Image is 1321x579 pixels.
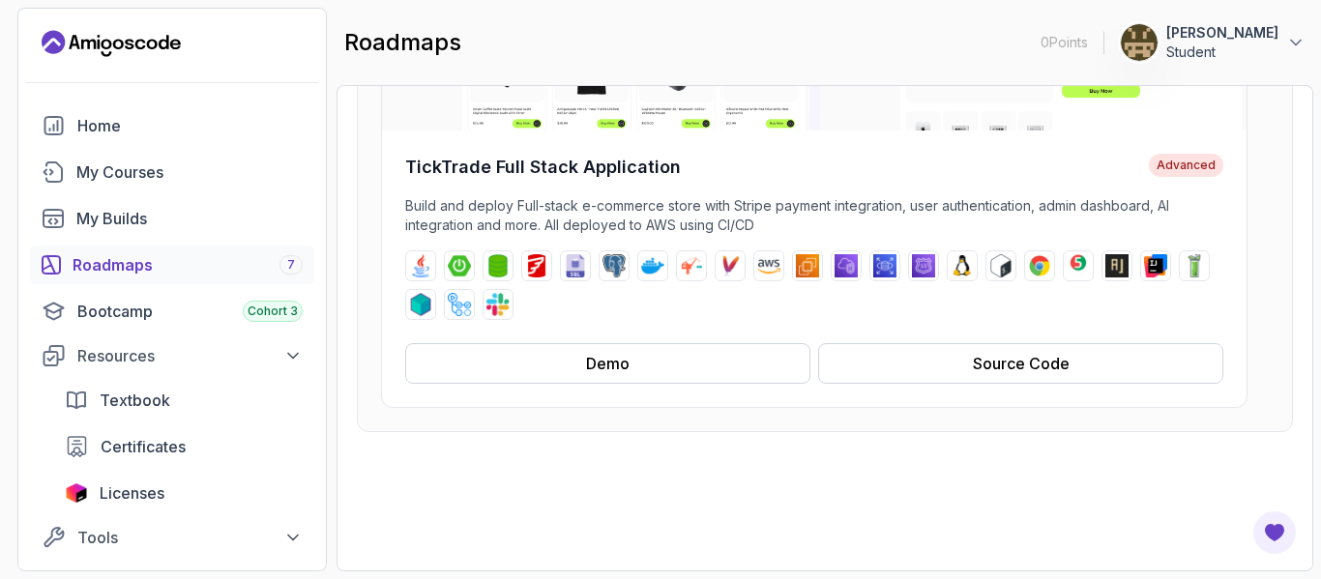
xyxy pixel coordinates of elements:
[76,207,303,230] div: My Builds
[101,435,186,458] span: Certificates
[409,254,432,277] img: java logo
[486,293,510,316] img: slack logo
[680,254,703,277] img: jib logo
[835,254,858,277] img: vpc logo
[30,520,314,555] button: Tools
[1067,254,1090,277] img: junit logo
[1121,24,1158,61] img: user profile image
[525,254,548,277] img: flyway logo
[1183,254,1206,277] img: mockito logo
[30,292,314,331] a: bootcamp
[53,381,314,420] a: textbook
[1105,254,1129,277] img: assertj logo
[818,343,1223,384] button: Source Code
[65,483,88,503] img: jetbrains icon
[1028,254,1051,277] img: chrome logo
[1041,33,1088,52] p: 0 Points
[42,28,181,59] a: Landing page
[1166,23,1278,43] p: [PERSON_NAME]
[77,344,303,367] div: Resources
[973,352,1070,375] div: Source Code
[796,254,819,277] img: ec2 logo
[30,338,314,373] button: Resources
[1149,154,1223,177] span: Advanced
[912,254,935,277] img: route53 logo
[100,481,164,505] span: Licenses
[30,199,314,238] a: builds
[641,254,664,277] img: docker logo
[719,254,742,277] img: maven logo
[30,246,314,284] a: roadmaps
[564,254,587,277] img: sql logo
[77,300,303,323] div: Bootcamp
[405,196,1223,235] p: Build and deploy Full-stack e-commerce store with Stripe payment integration, user authentication...
[30,153,314,191] a: courses
[486,254,510,277] img: spring-data-jpa logo
[76,160,303,184] div: My Courses
[248,304,298,319] span: Cohort 3
[287,257,295,273] span: 7
[448,293,471,316] img: github-actions logo
[405,154,681,181] h4: TickTrade Full Stack Application
[586,352,630,375] div: Demo
[100,389,170,412] span: Textbook
[53,427,314,466] a: certificates
[757,254,780,277] img: aws logo
[73,253,303,276] div: Roadmaps
[448,254,471,277] img: spring-boot logo
[409,293,432,316] img: testcontainers logo
[53,474,314,512] a: licenses
[1144,254,1167,277] img: intellij logo
[873,254,896,277] img: rds logo
[602,254,626,277] img: postgres logo
[951,254,974,277] img: linux logo
[30,106,314,145] a: home
[77,526,303,549] div: Tools
[344,27,461,58] h2: roadmaps
[1251,509,1298,556] button: Open Feedback Button
[1166,43,1278,62] p: Student
[77,114,303,137] div: Home
[1120,23,1306,62] button: user profile image[PERSON_NAME]Student
[405,343,810,384] button: Demo
[989,254,1013,277] img: bash logo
